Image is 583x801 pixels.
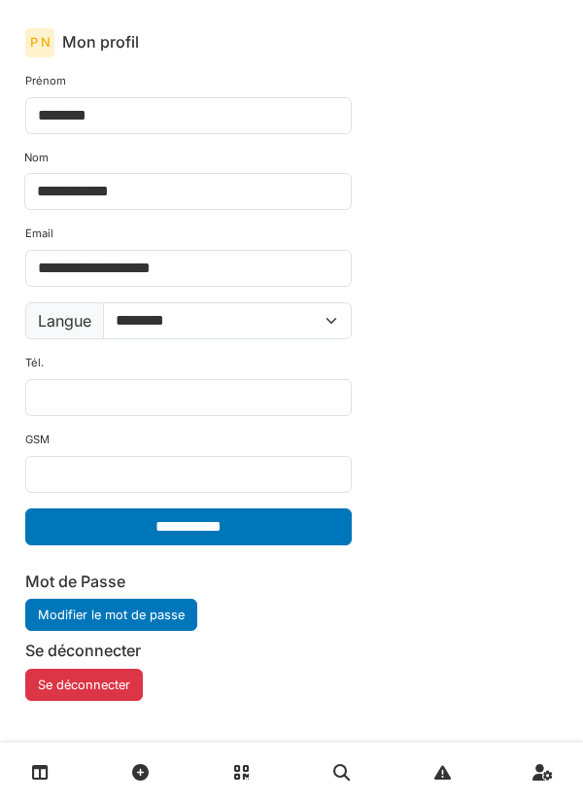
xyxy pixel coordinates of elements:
[25,642,352,660] h6: Se déconnecter
[25,73,66,89] label: Prénom
[25,355,44,371] label: Tél.
[25,432,50,448] label: GSM
[25,302,104,339] label: Langue
[25,28,54,57] div: P N
[25,599,197,631] a: Modifier le mot de passe
[25,573,352,591] h6: Mot de Passe
[25,669,143,701] button: Se déconnecter
[25,226,53,242] label: Email
[24,150,49,166] label: Nom
[62,33,139,52] h6: Mon profil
